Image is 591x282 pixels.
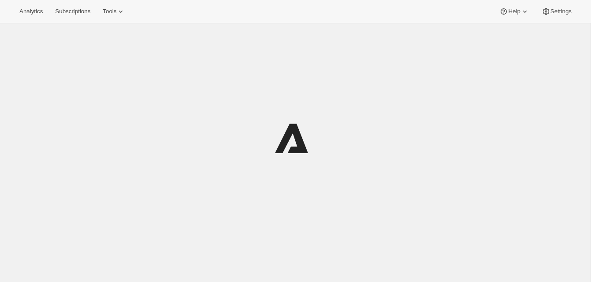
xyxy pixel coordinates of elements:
[50,5,96,18] button: Subscriptions
[55,8,90,15] span: Subscriptions
[103,8,116,15] span: Tools
[97,5,130,18] button: Tools
[494,5,534,18] button: Help
[19,8,43,15] span: Analytics
[536,5,577,18] button: Settings
[550,8,572,15] span: Settings
[508,8,520,15] span: Help
[14,5,48,18] button: Analytics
